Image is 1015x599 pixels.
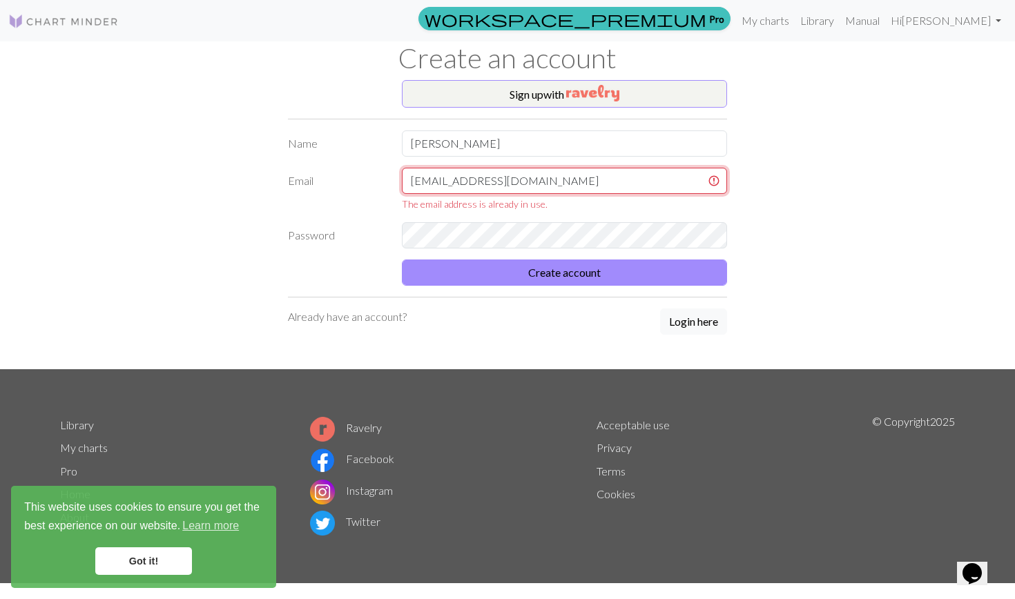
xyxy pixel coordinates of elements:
a: Library [795,7,840,35]
img: Twitter logo [310,511,335,536]
img: Instagram logo [310,480,335,504]
button: Login here [660,308,727,335]
img: Ravelry [566,85,619,101]
img: Ravelry logo [310,417,335,442]
a: Library [60,418,94,431]
img: Logo [8,13,119,30]
a: Terms [597,464,626,478]
a: Instagram [310,484,393,497]
img: Facebook logo [310,448,335,473]
label: Email [280,168,394,211]
a: learn more about cookies [180,515,241,536]
a: Ravelry [310,421,382,434]
label: Name [280,130,394,157]
a: My charts [736,7,795,35]
div: cookieconsent [11,486,276,588]
iframe: chat widget [957,544,1001,585]
button: Sign upwith [402,80,727,108]
a: Facebook [310,452,394,465]
a: Acceptable use [597,418,670,431]
a: Manual [840,7,885,35]
span: workspace_premium [425,9,706,28]
a: Login here [660,308,727,336]
a: Hi[PERSON_NAME] [885,7,1007,35]
span: This website uses cookies to ensure you get the best experience on our website. [24,499,263,536]
a: Pro [418,7,731,30]
a: Pro [60,464,77,478]
a: Twitter [310,515,380,528]
a: dismiss cookie message [95,547,192,575]
a: My charts [60,441,108,454]
p: © Copyright 2025 [872,413,955,539]
button: Create account [402,259,727,286]
a: Privacy [597,441,632,454]
label: Password [280,222,394,248]
div: The email address is already in use. [402,197,727,211]
a: Cookies [597,487,635,500]
p: Already have an account? [288,308,407,325]
h1: Create an account [52,41,963,75]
